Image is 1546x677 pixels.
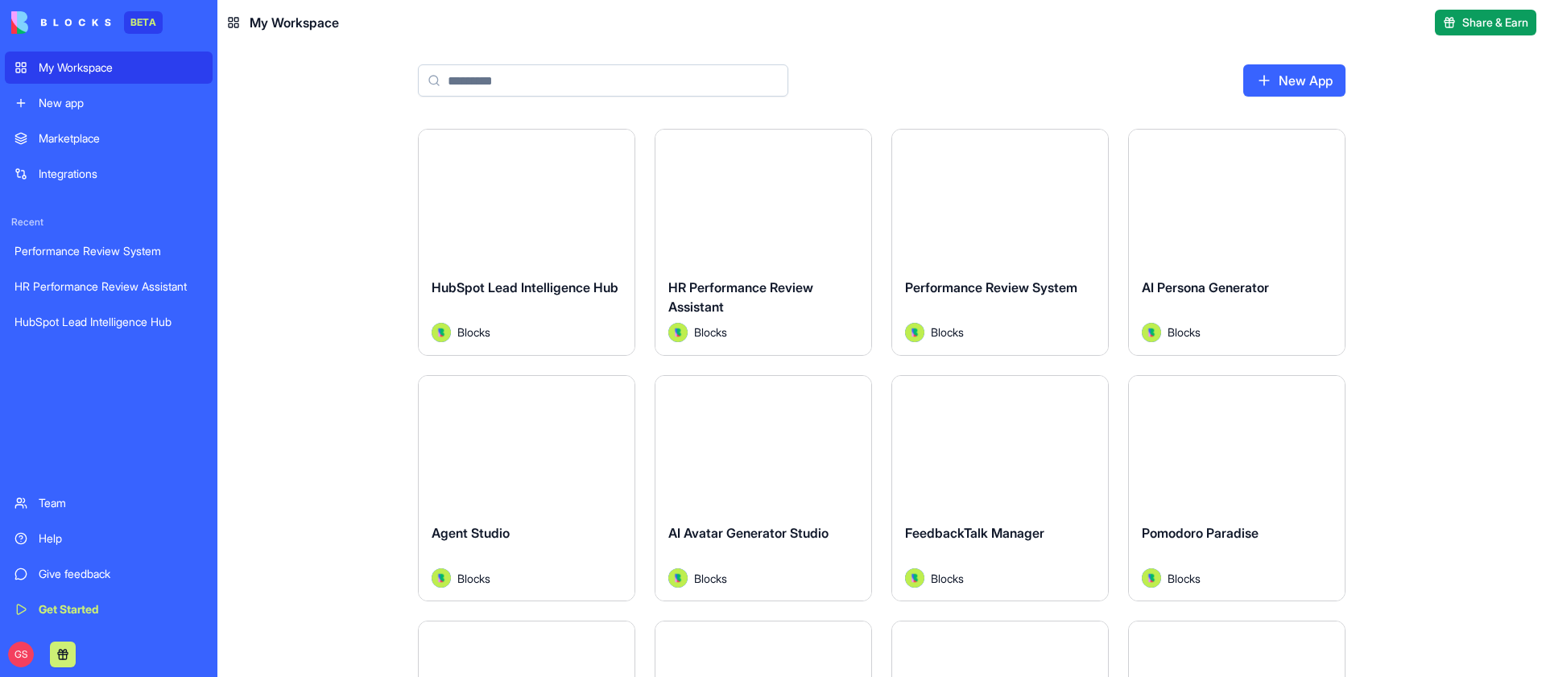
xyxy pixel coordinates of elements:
[5,558,213,590] a: Give feedback
[5,522,213,555] a: Help
[655,129,872,356] a: HR Performance Review AssistantAvatarBlocks
[931,324,964,341] span: Blocks
[8,642,34,667] span: GS
[39,130,203,147] div: Marketplace
[14,279,203,295] div: HR Performance Review Assistant
[5,158,213,190] a: Integrations
[694,324,727,341] span: Blocks
[655,375,872,602] a: AI Avatar Generator StudioAvatarBlocks
[11,11,163,34] a: BETA
[1168,324,1201,341] span: Blocks
[5,235,213,267] a: Performance Review System
[905,323,924,342] img: Avatar
[5,593,213,625] a: Get Started
[5,122,213,155] a: Marketplace
[14,243,203,259] div: Performance Review System
[905,525,1044,541] span: FeedbackTalk Manager
[668,568,688,588] img: Avatar
[694,570,727,587] span: Blocks
[250,13,339,32] span: My Workspace
[39,166,203,182] div: Integrations
[1128,375,1346,602] a: Pomodoro ParadiseAvatarBlocks
[39,530,203,547] div: Help
[39,566,203,582] div: Give feedback
[1142,568,1161,588] img: Avatar
[432,525,510,541] span: Agent Studio
[432,568,451,588] img: Avatar
[931,570,964,587] span: Blocks
[1142,323,1161,342] img: Avatar
[1168,570,1201,587] span: Blocks
[5,216,213,229] span: Recent
[1142,525,1259,541] span: Pomodoro Paradise
[1243,64,1346,97] a: New App
[457,570,490,587] span: Blocks
[668,279,813,315] span: HR Performance Review Assistant
[39,495,203,511] div: Team
[39,60,203,76] div: My Workspace
[5,52,213,84] a: My Workspace
[39,601,203,617] div: Get Started
[905,568,924,588] img: Avatar
[668,525,829,541] span: AI Avatar Generator Studio
[5,487,213,519] a: Team
[891,375,1109,602] a: FeedbackTalk ManagerAvatarBlocks
[5,270,213,303] a: HR Performance Review Assistant
[668,323,688,342] img: Avatar
[5,306,213,338] a: HubSpot Lead Intelligence Hub
[457,324,490,341] span: Blocks
[124,11,163,34] div: BETA
[1142,279,1269,295] span: AI Persona Generator
[418,129,635,356] a: HubSpot Lead Intelligence HubAvatarBlocks
[11,11,111,34] img: logo
[39,95,203,111] div: New app
[1128,129,1346,356] a: AI Persona GeneratorAvatarBlocks
[1462,14,1528,31] span: Share & Earn
[432,279,618,295] span: HubSpot Lead Intelligence Hub
[14,314,203,330] div: HubSpot Lead Intelligence Hub
[905,279,1077,295] span: Performance Review System
[1435,10,1536,35] button: Share & Earn
[432,323,451,342] img: Avatar
[891,129,1109,356] a: Performance Review SystemAvatarBlocks
[5,87,213,119] a: New app
[418,375,635,602] a: Agent StudioAvatarBlocks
